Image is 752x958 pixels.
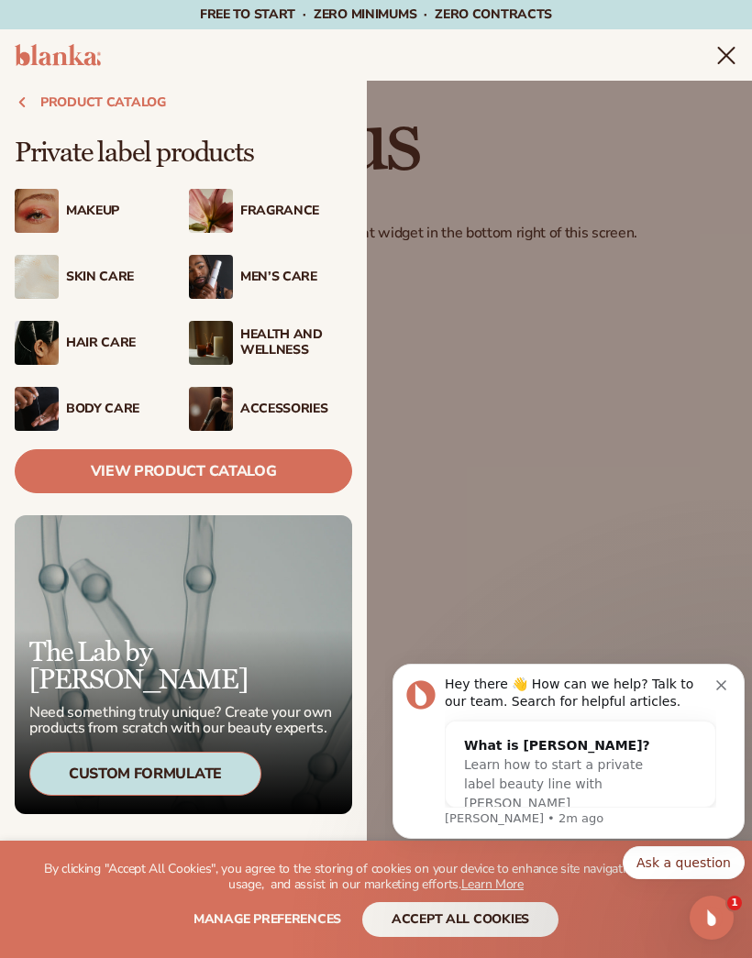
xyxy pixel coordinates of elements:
div: Makeup [66,204,178,219]
p: Need something truly unique? Create your own products from scratch with our beauty experts. [29,705,337,737]
a: Male holding moisturizer bottle. Men’s Care [189,251,352,303]
div: Men’s Care [240,270,352,285]
img: Candles and incense on table. [189,321,233,365]
div: Health And Wellness [240,327,352,358]
img: Female with makeup brush. [189,387,233,431]
div: Body Care [66,402,178,417]
div: Fragrance [240,204,352,219]
a: Female with makeup brush. Accessories [189,383,352,435]
button: accept all cookies [362,902,558,937]
summary: Menu [715,44,737,66]
a: Pink blooming flower. Fragrance [189,185,352,237]
a: Female hair pulled back with clips. Hair Care [15,317,178,369]
img: Female hair pulled back with clips. [15,321,59,365]
a: Female with glitter eye makeup. Makeup [15,185,178,237]
span: Manage preferences [194,910,341,928]
a: Candles and incense on table. Health And Wellness [189,317,352,369]
iframe: Intercom live chat [690,896,734,940]
p: The Lab by [PERSON_NAME] [29,639,337,694]
a: Cream moisturizer swatch. Skin Care [15,251,178,303]
img: Cream moisturizer swatch. [15,255,59,299]
div: Accessories [240,402,352,417]
p: By clicking "Accept All Cookies", you agree to the storing of cookies on your device to enhance s... [37,862,715,893]
p: Private label products [15,139,352,167]
a: Microscopic product formula. The Lab by [PERSON_NAME] Need something truly unique? Create your ow... [15,515,352,814]
img: Female with glitter eye makeup. [15,189,59,233]
img: Male holding moisturizer bottle. [189,255,233,299]
div: Skin Care [66,270,178,285]
span: Free to start · ZERO minimums · ZERO contracts [200,6,552,23]
img: Male hand applying moisturizer. [15,387,59,431]
button: Manage preferences [194,902,341,937]
img: Pink blooming flower. [189,189,233,233]
a: Male hand applying moisturizer. Body Care [15,383,178,435]
span: 1 [727,896,742,910]
iframe: Intercom notifications message [385,637,752,908]
a: View Product Catalog [15,449,352,493]
div: Hair Care [66,336,178,351]
div: Custom Formulate [29,752,261,796]
img: logo [15,44,101,66]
